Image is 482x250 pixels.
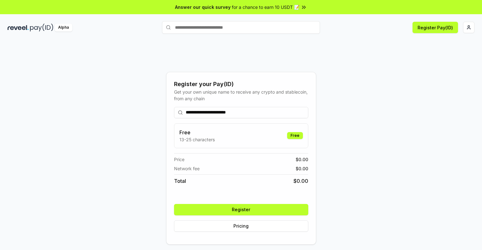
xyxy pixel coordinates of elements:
[296,156,308,163] span: $ 0.00
[174,80,308,89] div: Register your Pay(ID)
[296,165,308,172] span: $ 0.00
[174,156,184,163] span: Price
[174,89,308,102] div: Get your own unique name to receive any crypto and stablecoin, from any chain
[174,177,186,185] span: Total
[287,132,303,139] div: Free
[179,136,215,143] p: 13-25 characters
[174,220,308,232] button: Pricing
[174,165,200,172] span: Network fee
[55,24,72,32] div: Alpha
[232,4,299,10] span: for a chance to earn 10 USDT 📝
[293,177,308,185] span: $ 0.00
[413,22,458,33] button: Register Pay(ID)
[8,24,29,32] img: reveel_dark
[175,4,231,10] span: Answer our quick survey
[174,204,308,215] button: Register
[30,24,53,32] img: pay_id
[179,129,215,136] h3: Free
